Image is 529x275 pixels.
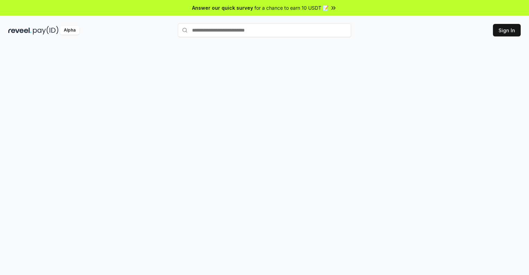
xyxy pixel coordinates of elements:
[8,26,32,35] img: reveel_dark
[60,26,79,35] div: Alpha
[493,24,521,36] button: Sign In
[254,4,329,11] span: for a chance to earn 10 USDT 📝
[192,4,253,11] span: Answer our quick survey
[33,26,59,35] img: pay_id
